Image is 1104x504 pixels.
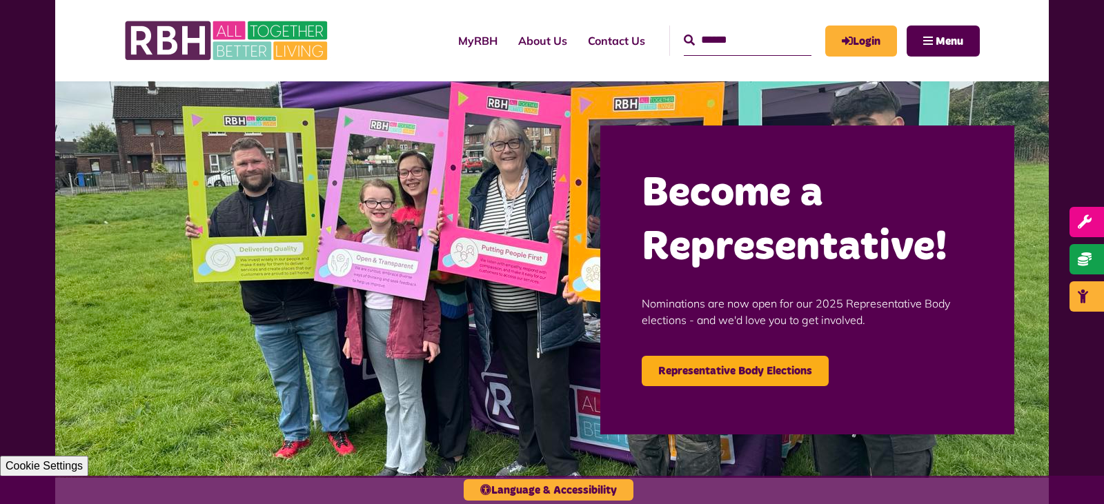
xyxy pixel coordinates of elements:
[124,14,331,68] img: RBH
[464,479,633,501] button: Language & Accessibility
[508,22,578,59] a: About Us
[55,81,1049,478] img: Image (22)
[825,26,897,57] a: MyRBH
[578,22,655,59] a: Contact Us
[907,26,980,57] button: Navigation
[642,274,973,349] p: Nominations are now open for our 2025 Representative Body elections - and we'd love you to get in...
[448,22,508,59] a: MyRBH
[642,167,973,274] h2: Become a Representative!
[642,356,829,386] a: Representative Body Elections
[936,36,963,47] span: Menu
